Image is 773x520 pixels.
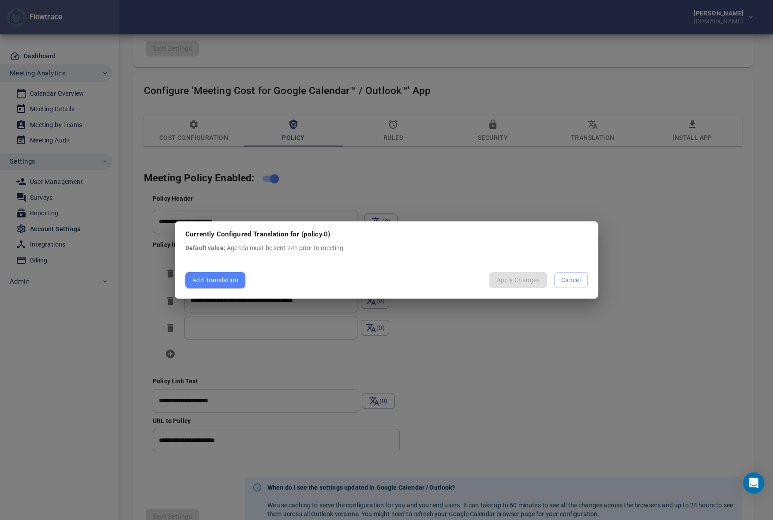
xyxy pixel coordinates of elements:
div: Open Intercom Messenger [743,472,764,494]
p: Agenda must be sent 24h prior to meeting [185,243,588,253]
strong: Default value: [185,244,225,251]
span: Add Translation [192,275,238,286]
button: Cancel [554,272,588,288]
span: Cancel [561,275,581,286]
button: Add Translation [185,272,245,288]
h5: Currently Configured Translation for (policy.0) [185,230,588,238]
